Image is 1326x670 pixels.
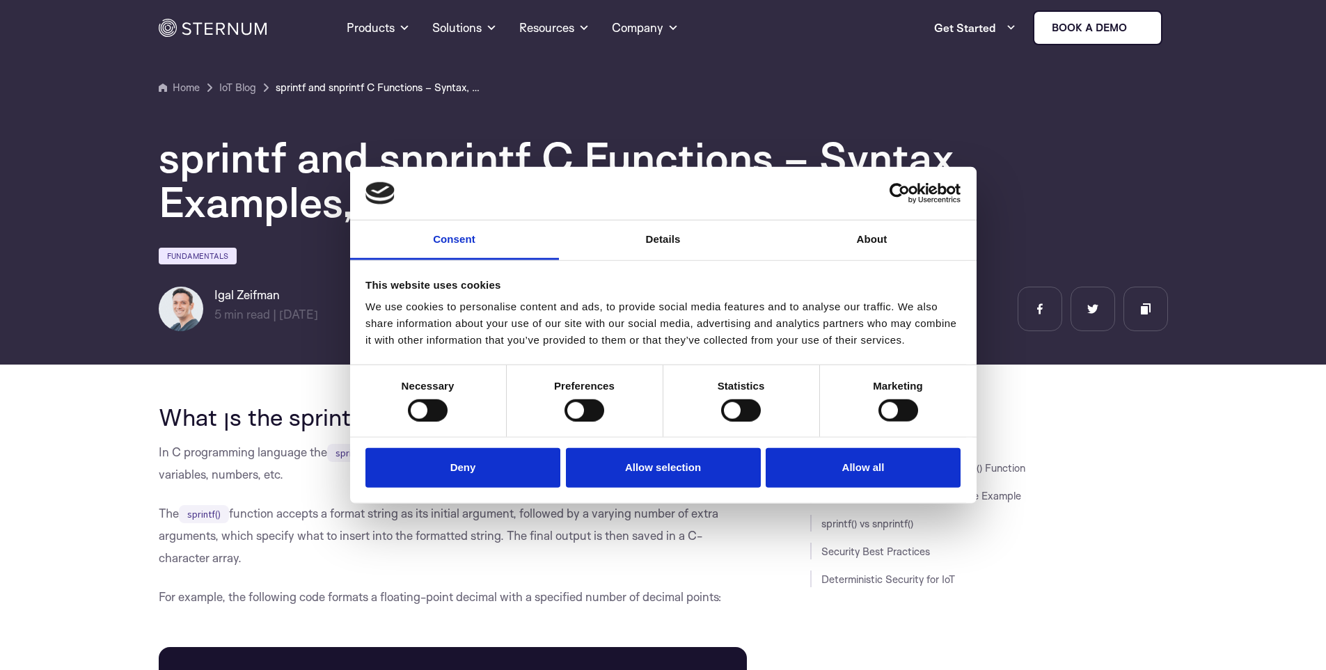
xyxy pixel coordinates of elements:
[159,404,748,430] h2: What ןs the sprintf() Function
[159,135,994,224] h1: sprintf and snprintf C Functions – Syntax, Examples, and Security Best Practices
[159,586,748,608] p: For example, the following code formats a floating-point decimal with a specified number of decim...
[402,380,455,392] strong: Necessary
[365,298,961,349] div: We use cookies to personalise content and ads, to provide social media features and to analyse ou...
[179,505,229,523] code: sprintf()
[159,287,203,331] img: Igal Zeifman
[934,14,1016,42] a: Get Started
[159,502,748,569] p: The function accepts a format string as its initial argument, followed by a varying number of ext...
[219,79,256,96] a: IoT Blog
[327,444,377,462] code: sprintf()
[766,448,961,488] button: Allow all
[768,221,977,260] a: About
[159,441,748,486] p: In C programming language the function is used for formatting strings through the merger of text ...
[559,221,768,260] a: Details
[519,3,590,53] a: Resources
[365,182,395,205] img: logo
[214,307,276,321] span: min read |
[554,380,615,392] strong: Preferences
[566,448,761,488] button: Allow selection
[159,79,200,96] a: Home
[839,183,961,204] a: Usercentrics Cookiebot - opens in a new window
[1033,10,1162,45] a: Book a demo
[276,79,484,96] a: sprintf and snprintf C Functions – Syntax, Examples, and Security Best Practices
[214,287,318,303] h6: Igal Zeifman
[821,517,913,530] a: sprintf() vs snprintf()
[810,404,1168,415] h3: JUMP TO SECTION
[873,380,923,392] strong: Marketing
[159,248,237,264] a: Fundamentals
[821,573,955,586] a: Deterministic Security for IoT
[821,545,930,558] a: Security Best Practices
[350,221,559,260] a: Consent
[612,3,679,53] a: Company
[718,380,765,392] strong: Statistics
[347,3,410,53] a: Products
[365,448,560,488] button: Deny
[214,307,221,321] span: 5
[432,3,497,53] a: Solutions
[279,307,318,321] span: [DATE]
[1132,22,1144,33] img: sternum iot
[365,277,961,294] div: This website uses cookies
